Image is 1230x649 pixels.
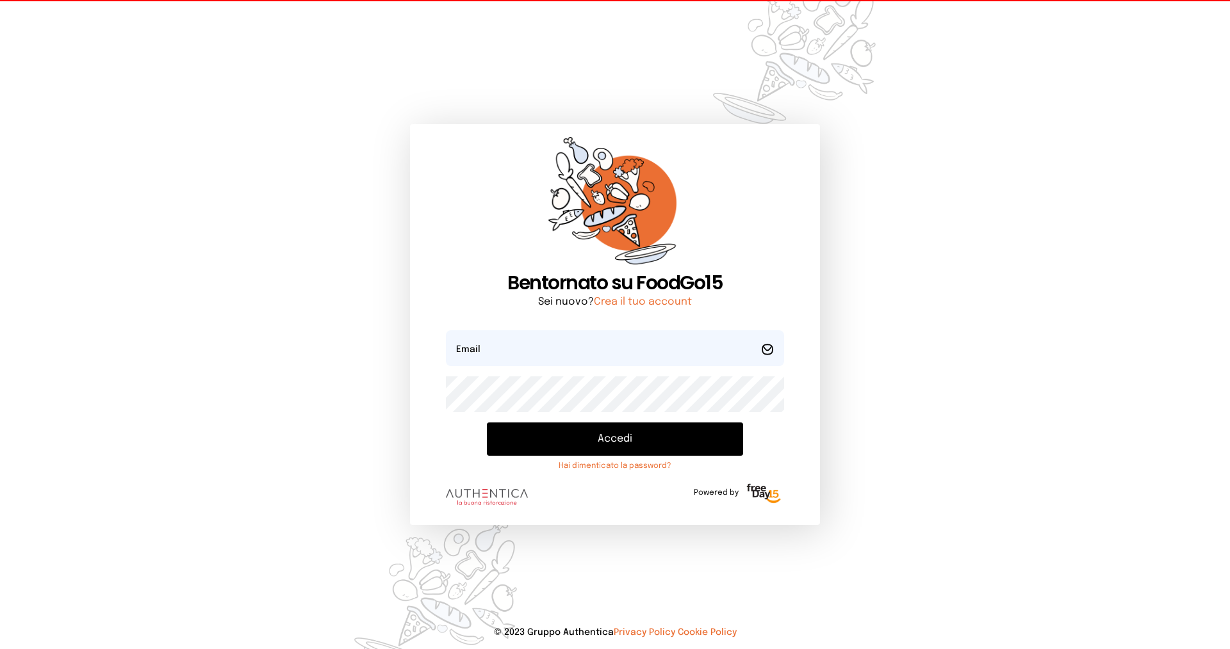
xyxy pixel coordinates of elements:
[594,296,692,307] a: Crea il tuo account
[446,271,784,294] h1: Bentornato su FoodGo15
[20,626,1209,639] p: © 2023 Gruppo Authentica
[548,137,682,272] img: sticker-orange.65babaf.png
[446,294,784,310] p: Sei nuovo?
[678,628,737,637] a: Cookie Policy
[487,461,743,471] a: Hai dimenticato la password?
[744,481,784,507] img: logo-freeday.3e08031.png
[446,489,528,506] img: logo.8f33a47.png
[487,422,743,456] button: Accedi
[694,488,739,498] span: Powered by
[614,628,675,637] a: Privacy Policy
